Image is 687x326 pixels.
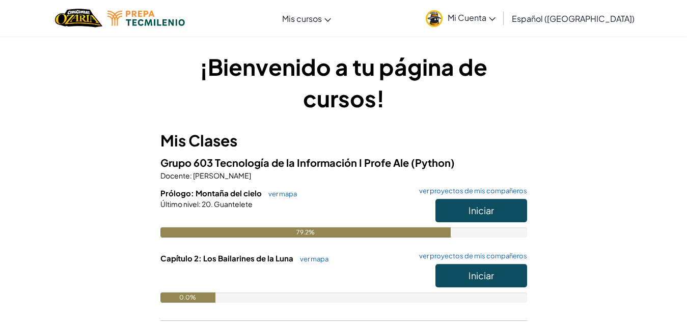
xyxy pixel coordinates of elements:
a: ver proyectos de mis compañeros [414,253,527,259]
a: ver mapa [295,255,328,263]
button: Iniciar [435,199,527,222]
span: Último nivel [160,199,199,209]
a: Mis cursos [277,5,336,32]
div: 79.2% [160,227,451,238]
span: 20. [201,199,213,209]
a: ver proyectos de mis compañeros [414,188,527,194]
a: Mi Cuenta [421,2,501,34]
span: Iniciar [469,204,494,216]
span: : [199,199,201,209]
a: Ozaria by CodeCombat logo [55,8,102,28]
img: Tecmilenio logo [107,11,185,26]
a: ver mapa [263,190,297,198]
span: [PERSON_NAME] [192,171,251,180]
span: Mis cursos [282,13,322,24]
img: avatar [426,10,443,27]
div: 0.0% [160,292,215,303]
span: Guantelete [213,199,253,209]
span: Español ([GEOGRAPHIC_DATA]) [512,13,635,24]
img: Home [55,8,102,28]
a: Español ([GEOGRAPHIC_DATA]) [507,5,640,32]
span: Mi Cuenta [448,12,496,23]
span: (Python) [411,156,455,169]
span: Iniciar [469,270,494,281]
span: : [190,171,192,180]
h3: Mis Clases [160,129,527,152]
span: Docente [160,171,190,180]
h1: ¡Bienvenido a tu página de cursos! [160,51,527,114]
button: Iniciar [435,264,527,287]
span: Capítulo 2: Los Bailarines de la Luna [160,253,295,263]
span: Prólogo: Montaña del cielo [160,188,263,198]
span: Grupo 603 Tecnología de la Información I Profe Ale [160,156,411,169]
